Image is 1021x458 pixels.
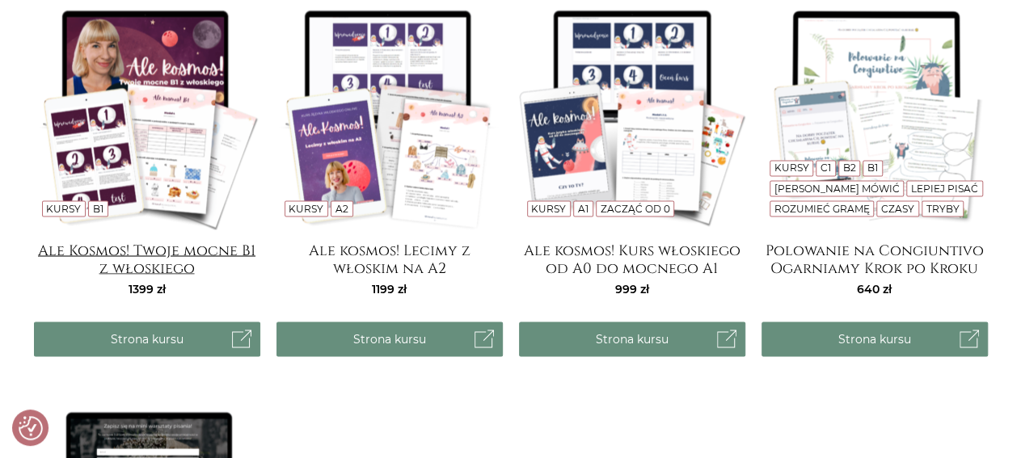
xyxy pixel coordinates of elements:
span: 1399 [129,281,166,296]
a: C1 [821,162,831,174]
a: Strona kursu [762,321,988,356]
a: Ale kosmos! Lecimy z włoskim na A2 [276,242,503,274]
a: Rozumieć gramę [774,202,869,214]
a: Ale Kosmos! Twoje mocne B1 z włoskiego [34,242,260,274]
a: Polowanie na Congiuntivo Ogarniamy Krok po Kroku [762,242,988,274]
a: Kursy [774,162,808,174]
a: [PERSON_NAME] mówić [774,182,899,194]
a: Kursy [46,202,81,214]
a: Kursy [289,202,323,214]
a: B1 [93,202,103,214]
a: B2 [842,162,855,174]
a: Czasy [881,202,914,214]
img: Revisit consent button [19,416,43,440]
span: 1199 [372,281,407,296]
a: A1 [578,202,589,214]
a: Ale kosmos! Kurs włoskiego od A0 do mocnego A1 [519,242,745,274]
a: B1 [867,162,878,174]
a: Strona kursu [34,321,260,356]
span: 999 [615,281,649,296]
a: Kursy [531,202,566,214]
a: Lepiej pisać [911,182,978,194]
a: Tryby [926,202,959,214]
a: Zacząć od 0 [600,202,669,214]
a: A2 [335,202,348,214]
button: Preferencje co do zgód [19,416,43,440]
a: Strona kursu [276,321,503,356]
a: Strona kursu [519,321,745,356]
span: 640 [857,281,892,296]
